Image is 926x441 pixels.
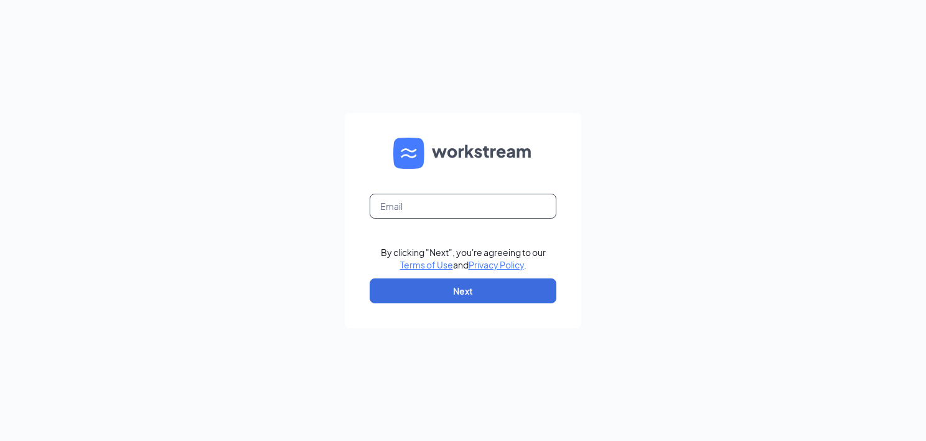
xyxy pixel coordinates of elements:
[381,246,546,271] div: By clicking "Next", you're agreeing to our and .
[393,138,533,169] img: WS logo and Workstream text
[370,194,556,219] input: Email
[400,259,453,270] a: Terms of Use
[469,259,524,270] a: Privacy Policy
[370,278,556,303] button: Next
